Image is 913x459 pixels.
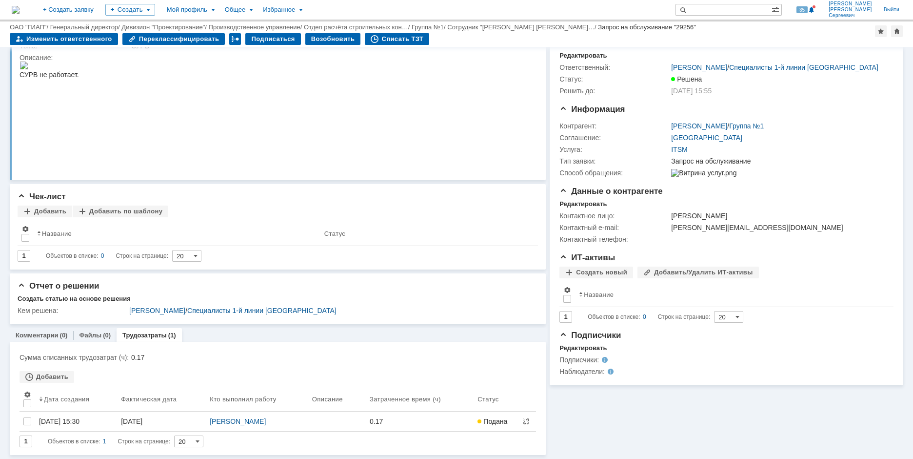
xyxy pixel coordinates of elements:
div: Контактный телефон: [559,235,669,243]
div: Название [42,230,72,237]
span: Информация [559,104,625,114]
a: Группа №1 [412,23,444,31]
span: ИТ-активы [559,253,615,262]
div: Добавить в избранное [875,25,887,37]
span: Настройки [21,225,29,233]
a: 0.17 [366,412,474,431]
a: Сотрудник "[PERSON_NAME] [PERSON_NAME]… [447,23,595,31]
div: Решить до: [559,87,669,95]
div: [PERSON_NAME] [671,212,888,220]
span: Расширенный поиск [772,4,781,14]
th: Затраченное время (ч) [366,387,474,412]
div: (1) [168,332,176,339]
div: Тип заявки: [559,157,669,165]
div: Наблюдатели: [559,368,657,376]
div: Сделать домашней страницей [891,25,903,37]
div: / [129,307,531,314]
div: / [304,23,412,31]
div: Редактировать [559,52,607,60]
div: 0.17 [370,417,470,425]
th: Название [33,221,320,246]
a: [DATE] [117,412,206,431]
div: Описание: [20,54,533,62]
div: / [10,23,50,31]
div: Затраченное время (ч) [370,396,441,403]
a: [PERSON_NAME] [210,417,266,425]
a: Комментарии [16,332,59,339]
div: Ответственный: [559,63,669,71]
span: Чек-лист [18,192,66,201]
div: [PERSON_NAME][EMAIL_ADDRESS][DOMAIN_NAME] [671,224,888,231]
div: / [50,23,122,31]
div: 0 [643,311,646,323]
div: [DATE] [121,417,202,425]
span: [PERSON_NAME] [829,1,872,7]
span: [PERSON_NAME] [829,7,872,13]
div: (0) [60,332,68,339]
div: Статус [324,230,345,237]
div: Редактировать [559,344,607,352]
div: Создать [105,4,155,16]
a: ITSM [671,146,687,153]
div: / [671,63,878,71]
span: Отчет о решении [18,281,99,291]
div: Запрос на обслуживание [671,157,888,165]
th: Кто выполнил работу [206,387,308,412]
div: Название [584,291,614,298]
span: Сергеевич [829,13,872,19]
span: Объектов в списке: [48,438,100,445]
a: [PERSON_NAME] [129,307,185,314]
span: Объектов в списке: [588,313,640,320]
div: / [209,23,304,31]
th: Статус [320,221,530,246]
div: 0.17 [131,354,529,361]
div: Сумма списанных трудозатрат (ч): [20,354,129,361]
span: Подана [477,417,507,425]
i: Строк на странице: [46,250,168,262]
a: Дивизион "Проектирование" [121,23,205,31]
span: 35 [796,6,808,13]
span: Разорвать связь [522,417,530,425]
div: Контактный e-mail: [559,224,669,231]
div: Дата создания [44,396,89,403]
div: / [447,23,598,31]
div: Подписчики: [559,356,657,364]
span: [DATE] 15:55 [671,87,712,95]
a: [PERSON_NAME] [671,63,727,71]
a: [PERSON_NAME] [671,122,727,130]
span: Объектов в списке: [46,252,98,259]
a: Группа №1 [729,122,764,130]
div: Работа с массовостью [229,33,241,45]
div: Кто выполнил работу [210,396,277,403]
div: Статус: [559,75,669,83]
span: Настройки [563,286,571,294]
a: Генеральный директор [50,23,118,31]
a: [GEOGRAPHIC_DATA] [671,134,742,142]
div: Кем решена: [18,307,127,314]
th: Статус [474,387,520,412]
div: Контрагент: [559,122,669,130]
a: Специалисты 1-й линии [GEOGRAPHIC_DATA] [729,63,878,71]
a: Трудозатраты [122,332,167,339]
th: Дата создания [35,387,117,412]
img: Витрина услуг.png [671,169,736,177]
div: (0) [103,332,111,339]
th: Название [575,282,886,307]
a: Производственное управление [209,23,300,31]
div: Фактическая дата [121,396,177,403]
span: Подписчики [559,331,621,340]
div: Соглашение: [559,134,669,142]
span: Настройки [23,391,31,398]
div: Услуга: [559,146,669,153]
a: [DATE] 15:30 [35,412,117,431]
div: Статус [477,396,498,403]
div: Создать статью на основе решения [18,295,131,303]
th: Фактическая дата [117,387,206,412]
div: Контактное лицо: [559,212,669,220]
img: logo [12,6,20,14]
a: ОАО "ГИАП" [10,23,46,31]
div: Запрос на обслуживание "29256" [598,23,696,31]
a: Файлы [79,332,101,339]
div: Описание [312,396,343,403]
a: Перейти на домашнюю страницу [12,6,20,14]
